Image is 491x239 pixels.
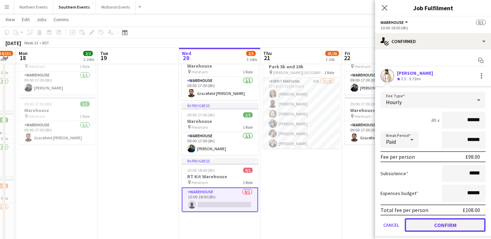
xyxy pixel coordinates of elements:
[345,71,421,95] app-card-role: Warehouse1/109:00-17:00 (8h)[PERSON_NAME]
[381,20,404,25] span: Warehouse
[80,101,90,107] span: 1/1
[19,50,28,56] span: Mon
[53,0,96,14] button: Southern Events
[386,138,396,145] span: Paid
[381,218,402,232] button: Cancel
[19,47,95,95] app-job-card: 09:00-17:00 (8h)1/1Warehouse Hersham1 RoleWarehouse1/109:00-17:00 (8h)[PERSON_NAME]
[182,63,258,69] h3: Warehouse
[386,99,402,106] span: Hourly
[182,158,258,164] div: In progress
[355,64,371,69] span: Hersham
[29,64,45,69] span: Hersham
[42,40,49,45] div: BST
[465,153,480,160] div: £98.00
[182,118,258,124] h3: Warehouse
[83,51,93,56] span: 2/2
[18,54,28,62] span: 18
[5,16,15,23] span: View
[247,57,257,62] div: 3 Jobs
[345,47,421,95] app-job-card: 09:00-17:00 (8h)1/1Warehouse Hersham1 RoleWarehouse1/109:00-17:00 (8h)[PERSON_NAME]
[405,218,486,232] button: Confirm
[243,168,253,173] span: 0/1
[243,180,253,185] span: 1 Role
[345,50,350,56] span: Fri
[381,25,486,30] div: 10:00-18:00 (8h)
[187,112,215,117] span: 09:00-17:00 (8h)
[345,97,421,144] app-job-card: 09:00-17:00 (8h)1/1Warehouse Hersham1 RoleWarehouse1/109:00-17:00 (8h)Gracefield [PERSON_NAME]
[19,97,95,144] app-job-card: 09:00-17:00 (8h)1/1Warehouse Hersham1 RoleWarehouse1/109:00-17:00 (8h)Gracefield [PERSON_NAME]
[182,187,258,212] app-card-role: Warehouse0/110:00-18:00 (8h)
[324,70,334,75] span: 1 Role
[345,121,421,144] app-card-role: Warehouse1/109:00-17:00 (8h)Gracefield [PERSON_NAME]
[182,50,191,56] span: Wed
[19,71,95,95] app-card-role: Warehouse1/109:00-17:00 (8h)[PERSON_NAME]
[19,121,95,144] app-card-role: Warehouse1/109:00-17:00 (8h)Gracefield [PERSON_NAME]
[381,190,418,196] label: Expenses budget
[345,107,421,113] h3: Warehouse
[29,114,45,119] span: Hersham
[381,153,415,160] div: Fee per person
[24,101,52,107] span: 09:00-17:00 (8h)
[3,15,18,24] a: View
[54,16,69,23] span: Comms
[181,54,191,62] span: 20
[243,112,253,117] span: 1/1
[325,51,339,56] span: 25/26
[263,47,340,149] app-job-card: 17:30-21:00 (3h30m)25/26Women's Run Series Olympic Park 5k and 10k [PERSON_NAME][GEOGRAPHIC_DATA]...
[381,170,408,177] label: Subsistence
[192,180,208,185] span: Hersham
[96,0,136,14] button: Midlands Events
[381,20,409,25] button: Warehouse
[375,3,491,12] h3: Job Fulfilment
[23,40,40,45] span: Week 33
[80,64,90,69] span: 1 Role
[182,158,258,212] app-job-card: In progress10:00-18:00 (8h)0/1RT Kit Warehouse Hersham1 RoleWarehouse0/110:00-18:00 (8h)
[182,132,258,155] app-card-role: Warehouse1/109:00-17:00 (8h)[PERSON_NAME]
[182,173,258,180] h3: RT Kit Warehouse
[243,69,253,74] span: 1 Role
[273,70,324,75] span: [PERSON_NAME][GEOGRAPHIC_DATA], [STREET_ADDRESS]
[431,117,439,123] div: 8h x
[80,114,90,119] span: 1 Role
[463,207,480,213] div: £108.00
[350,101,378,107] span: 09:00-17:00 (8h)
[326,57,339,62] div: 1 Job
[263,50,272,56] span: Thu
[182,77,258,100] app-card-role: Warehouse1/109:00-17:00 (8h)Gracefield [PERSON_NAME]
[19,15,32,24] a: Edit
[401,76,406,81] span: 3.5
[381,207,428,213] div: Total fee per person
[36,16,47,23] span: Jobs
[182,103,258,155] app-job-card: In progress09:00-17:00 (8h)1/1Warehouse Hersham1 RoleWarehouse1/109:00-17:00 (8h)[PERSON_NAME]
[375,33,491,50] div: Confirmed
[476,20,486,25] span: 0/1
[355,114,371,119] span: Hersham
[22,16,30,23] span: Edit
[397,70,433,76] div: [PERSON_NAME]
[192,125,208,130] span: Hersham
[34,15,49,24] a: Jobs
[182,103,258,108] div: In progress
[14,0,53,14] button: Northern Events
[182,47,258,100] app-job-card: In progress09:00-17:00 (8h)1/1Warehouse Hersham1 RoleWarehouse1/109:00-17:00 (8h)Gracefield [PERS...
[243,125,253,130] span: 1 Role
[19,107,95,113] h3: Warehouse
[51,15,72,24] a: Comms
[407,76,422,82] div: 9.73mi
[192,69,208,74] span: Hersham
[344,54,350,62] span: 22
[5,40,21,46] div: [DATE]
[262,54,272,62] span: 21
[99,54,108,62] span: 19
[246,51,256,56] span: 2/3
[100,50,108,56] span: Tue
[84,57,94,62] div: 2 Jobs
